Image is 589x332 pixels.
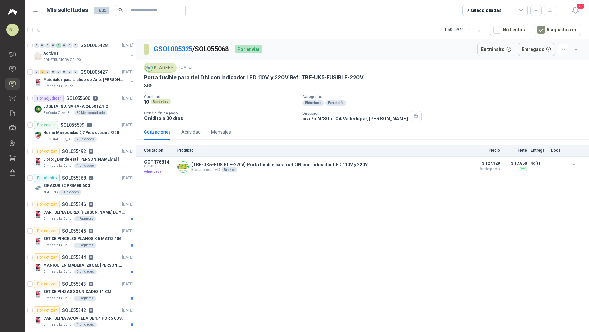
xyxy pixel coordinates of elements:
[144,74,364,81] p: Porta fusible para riel DIN con indicador LED 110V y 220V Ref: TBE-UK5-FUSIBLE-220V
[191,167,368,172] p: Electrónica I+D
[43,137,73,142] p: [GEOGRAPHIC_DATA]
[67,70,72,74] div: 0
[25,118,136,145] a: Por enviarSOL0555993[DATE] Company LogoHorno Microondas 0,7 Pies cúbicos /20 lt[GEOGRAPHIC_DATA]2...
[89,176,93,180] p: 2
[43,236,121,242] p: SET DE PINCELES PLANOS X 6 MATIZ 106
[62,176,86,180] p: SOL055368
[34,280,60,288] div: Por cotizar
[154,44,229,54] p: / SOL055068
[122,175,133,181] p: [DATE]
[61,123,84,127] p: SOL055599
[122,228,133,234] p: [DATE]
[34,148,60,155] div: Por cotizar
[122,201,133,208] p: [DATE]
[43,103,108,110] p: LOSETA IND. SAHARA 24.5X12.1.2
[40,43,45,48] div: 0
[34,227,60,235] div: Por cotizar
[144,165,173,168] span: C: [DATE]
[62,43,67,48] div: 0
[67,43,72,48] div: 0
[6,24,19,36] div: NO
[43,315,123,322] p: CARTULINA ACUARELA DE 1/4 POR 5 UDS.
[45,70,50,74] div: 0
[43,163,73,168] p: Gimnasio La Colina
[34,290,42,298] img: Company Logo
[89,229,93,233] p: 0
[43,190,58,195] p: KLARENS
[87,123,92,127] p: 3
[25,92,136,118] a: Por adjudicarSOL0556001[DATE] Company LogoLOSETA IND. SAHARA 24.5X12.1.2BioCosta Green Energy S.A...
[144,82,581,89] p: 865
[94,7,109,14] span: 1605
[122,96,133,102] p: [DATE]
[569,5,581,16] button: 20
[504,159,527,167] p: $ 17.850
[51,43,56,48] div: 0
[235,45,262,53] div: Por enviar
[45,43,50,48] div: 0
[34,43,39,48] div: 0
[467,159,500,167] span: $ 127.129
[122,254,133,261] p: [DATE]
[144,63,177,73] div: KLARENS
[34,211,42,219] img: Company Logo
[181,129,201,136] div: Actividad
[211,129,231,136] div: Mensajes
[122,69,133,75] p: [DATE]
[144,168,173,175] p: Adjudicada
[144,159,173,165] p: COT176814
[25,171,136,198] a: En tránsitoSOL0553682[DATE] Company LogoSIKADUR 32 PRIMER 6KGKLARENS6 Unidades
[74,216,96,221] div: 4 Paquetes
[551,148,564,153] p: Docs
[8,8,17,16] img: Logo peakr
[80,70,108,74] p: GSOL005427
[122,307,133,314] p: [DATE]
[43,156,125,163] p: Libro: ¿Donde está [PERSON_NAME]? El libro mágico. Autor: [PERSON_NAME]
[56,43,61,48] div: 3
[43,216,73,221] p: Gimnasio La Colina
[467,148,500,153] p: Precio
[89,308,93,313] p: 0
[51,70,56,74] div: 0
[467,167,500,171] span: Anticipado
[118,8,123,12] span: search
[66,96,90,101] p: SOL055600
[34,105,42,113] img: Company Logo
[56,70,61,74] div: 0
[43,296,73,301] p: Gimnasio La Colina
[62,70,67,74] div: 0
[34,131,42,139] img: Company Logo
[576,3,585,9] span: 20
[43,110,73,115] p: BioCosta Green Energy S.A.S
[74,163,97,168] div: 1 Unidades
[151,99,171,104] div: Unidades
[43,289,111,295] p: SET DE PINZAS X3 UNIDADES 11 CM
[74,296,96,301] div: 1 Paquetes
[531,159,547,167] p: 4 días
[93,96,98,101] p: 1
[62,308,86,313] p: SOL055342
[25,251,136,277] a: Por cotizarSOL0553440[DATE] Company LogoMANIQUÍ EN MADERA, 20 CM, [PERSON_NAME]Gimnasio La Colina...
[34,306,60,314] div: Por cotizar
[89,255,93,260] p: 0
[34,95,64,102] div: Por adjudicar
[40,70,45,74] div: 8
[177,148,463,153] p: Producto
[191,162,368,167] p: [TBE-UK5-FUSIBLE-220V] Porta fusible para riel DIN con indicador LED 110V y 220V
[490,24,528,36] button: No Leídos
[34,70,39,74] div: 0
[518,43,555,56] button: Entregado
[62,229,86,233] p: SOL055345
[43,77,125,83] p: Materiales para la clase de Arte: [PERSON_NAME]
[43,84,73,89] p: Gimnasio La Colina
[178,162,188,172] img: Company Logo
[74,269,97,274] div: 3 Unidades
[302,111,408,116] p: Dirección
[518,166,527,171] div: Flex
[34,52,42,60] img: Company Logo
[62,149,86,154] p: SOL055492
[80,43,108,48] p: GSOL005428
[34,68,134,89] a: 0 8 0 0 0 0 0 0 GSOL005427[DATE] Company LogoMateriales para la clase de Arte: [PERSON_NAME]Gimna...
[534,24,581,36] button: Asignado a mi
[43,183,90,189] p: SIKADUR 32 PRIMER 6KG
